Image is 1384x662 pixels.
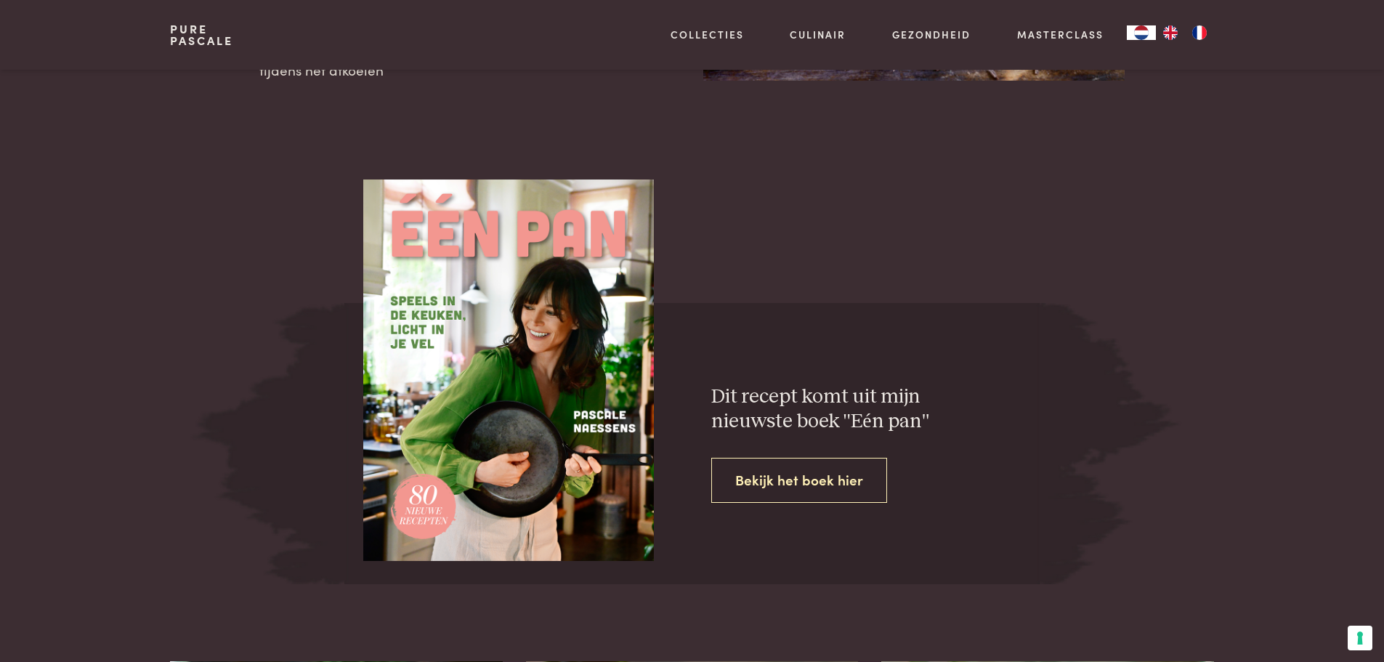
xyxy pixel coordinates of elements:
a: PurePascale [170,23,233,47]
a: Masterclass [1017,27,1104,42]
ul: Language list [1156,25,1214,40]
img: één pan - voorbeeldcover [363,179,654,561]
div: Language [1127,25,1156,40]
h3: Dit recept komt uit mijn nieuwste boek "Eén pan" [711,384,1040,435]
a: Bekijk het boek hier [711,458,887,504]
a: Gezondheid [892,27,971,42]
a: Collecties [671,27,744,42]
a: EN [1156,25,1185,40]
a: NL [1127,25,1156,40]
aside: Language selected: Nederlands [1127,25,1214,40]
a: Culinair [790,27,846,42]
button: Uw voorkeuren voor toestemming voor trackingtechnologieën [1348,626,1372,650]
a: FR [1185,25,1214,40]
